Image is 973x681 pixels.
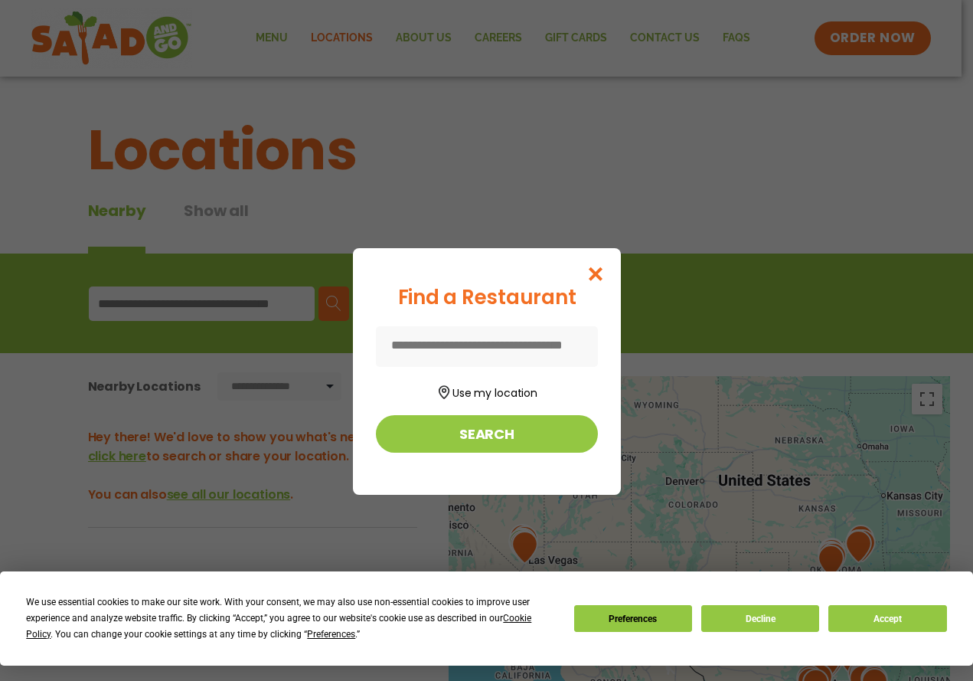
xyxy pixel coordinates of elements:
[307,629,355,640] span: Preferences
[574,605,692,632] button: Preferences
[701,605,819,632] button: Decline
[376,381,598,401] button: Use my location
[376,415,598,453] button: Search
[828,605,946,632] button: Accept
[376,283,598,313] div: Find a Restaurant
[570,248,620,300] button: Close modal
[26,594,555,643] div: We use essential cookies to make our site work. With your consent, we may also use non-essential ...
